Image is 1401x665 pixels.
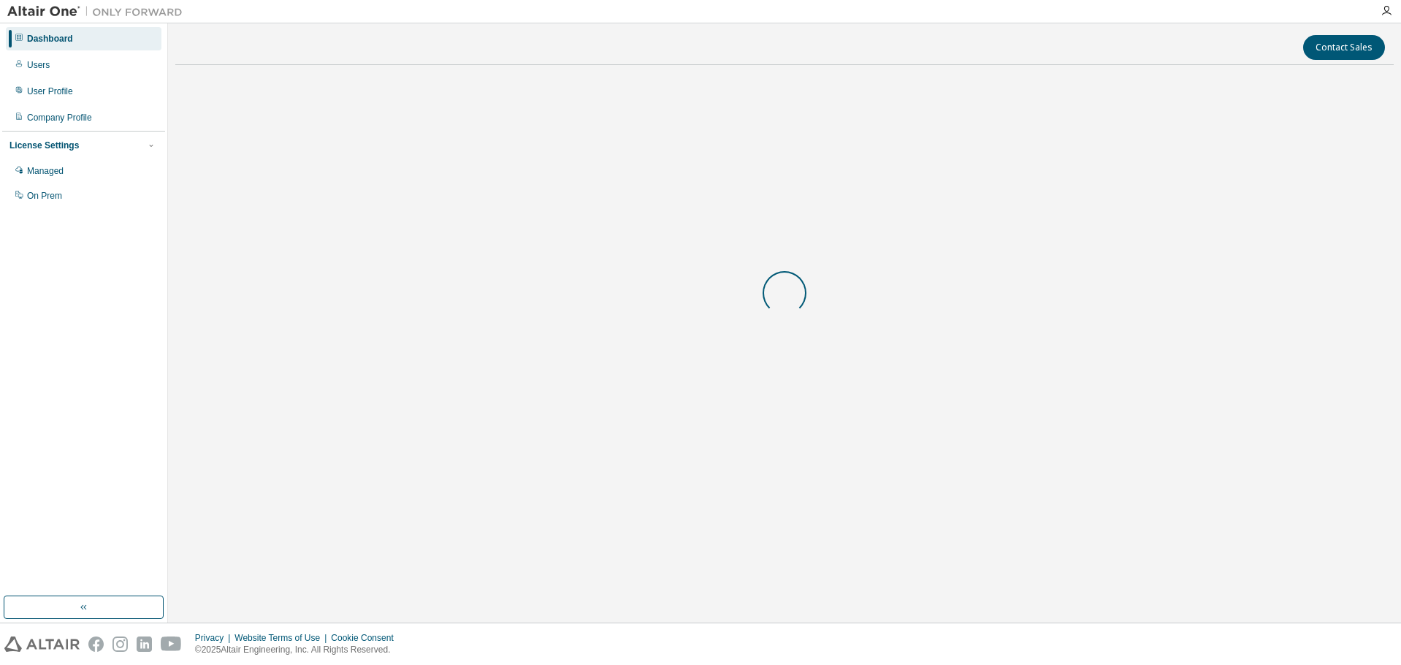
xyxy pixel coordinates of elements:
div: User Profile [27,85,73,97]
img: instagram.svg [112,636,128,652]
img: youtube.svg [161,636,182,652]
div: Privacy [195,632,234,644]
img: facebook.svg [88,636,104,652]
p: © 2025 Altair Engineering, Inc. All Rights Reserved. [195,644,402,656]
div: Cookie Consent [331,632,402,644]
img: Altair One [7,4,190,19]
button: Contact Sales [1303,35,1385,60]
img: altair_logo.svg [4,636,80,652]
div: Users [27,59,50,71]
div: On Prem [27,190,62,202]
div: Website Terms of Use [234,632,331,644]
div: Managed [27,165,64,177]
div: License Settings [9,140,79,151]
div: Dashboard [27,33,73,45]
div: Company Profile [27,112,92,123]
img: linkedin.svg [137,636,152,652]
